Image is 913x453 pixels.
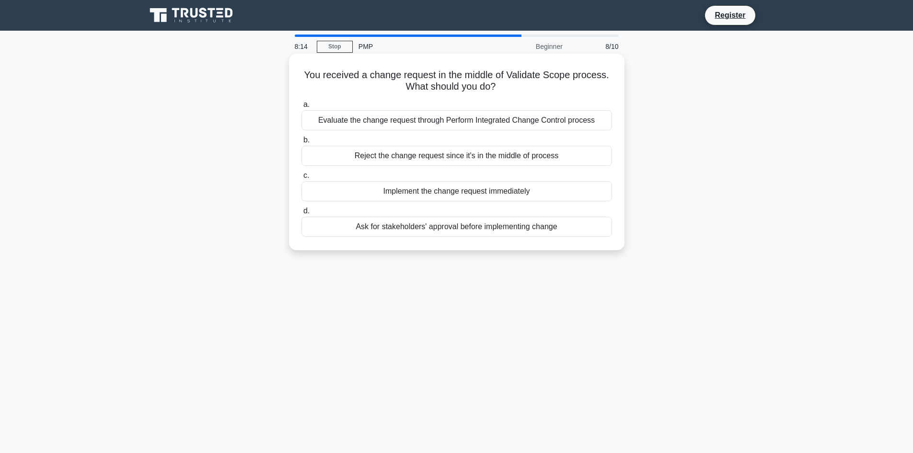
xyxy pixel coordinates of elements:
[303,136,310,144] span: b.
[568,37,624,56] div: 8/10
[301,146,612,166] div: Reject the change request since it's in the middle of process
[303,171,309,179] span: c.
[485,37,568,56] div: Beginner
[301,110,612,130] div: Evaluate the change request through Perform Integrated Change Control process
[303,207,310,215] span: d.
[289,37,317,56] div: 8:14
[317,41,353,53] a: Stop
[353,37,485,56] div: PMP
[300,69,613,93] h5: You received a change request in the middle of Validate Scope process. What should you do?
[709,9,751,21] a: Register
[301,181,612,201] div: Implement the change request immediately
[303,100,310,108] span: a.
[301,217,612,237] div: Ask for stakeholders' approval before implementing change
